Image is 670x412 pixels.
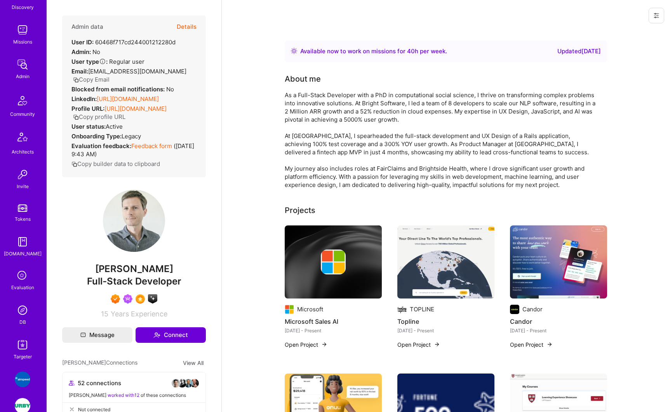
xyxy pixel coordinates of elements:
[71,48,91,56] strong: Admin:
[14,353,32,361] div: Targeter
[122,133,141,140] span: legacy
[13,91,32,110] img: Community
[13,38,32,46] div: Missions
[15,167,30,182] img: Invite
[12,3,34,11] div: Discovery
[285,305,294,314] img: Company logo
[510,316,607,326] h4: Candor
[123,294,132,304] img: Been on Mission
[62,263,206,275] span: [PERSON_NAME]
[557,47,601,56] div: Updated [DATE]
[177,16,197,38] button: Details
[62,358,137,367] span: [PERSON_NAME] Connections
[71,68,88,75] strong: Email:
[153,332,160,339] i: icon Connect
[510,326,607,335] div: [DATE] - Present
[15,234,30,250] img: guide book
[4,250,42,258] div: [DOMAIN_NAME]
[285,316,382,326] h4: Microsoft Sales AI
[71,161,77,167] i: icon Copy
[15,302,30,318] img: Admin Search
[12,148,34,156] div: Architects
[285,204,315,216] div: Projects
[510,225,607,299] img: Candor
[18,204,27,212] img: tokens
[397,305,407,314] img: Company logo
[285,225,382,299] img: cover
[397,340,440,349] button: Open Project
[71,142,197,158] div: ( [DATE] 9:43 AM )
[71,133,122,140] strong: Onboarding Type:
[181,358,206,367] button: View All
[321,250,346,274] img: Company logo
[71,160,160,168] button: Copy builder data to clipboard
[407,47,415,55] span: 40
[410,305,434,313] div: TOPLINE
[291,48,297,54] img: Availability
[17,182,29,190] div: Invite
[10,110,35,118] div: Community
[71,105,104,112] strong: Profile URL:
[434,341,440,347] img: arrow-right
[285,340,327,349] button: Open Project
[397,326,494,335] div: [DATE] - Present
[15,22,30,38] img: teamwork
[71,38,94,46] strong: User ID:
[71,95,97,103] strong: LinkedIn:
[71,58,108,65] strong: User type :
[71,85,174,93] div: No
[103,190,165,252] img: User Avatar
[111,294,120,304] img: Exceptional A.Teamer
[69,380,75,386] i: icon Collaborator
[62,327,132,343] button: Message
[178,379,187,388] img: avatar
[13,372,32,387] a: Airspeed: A platform to help employees feel more connected and celebrated
[171,379,181,388] img: avatar
[285,91,595,189] div: As a Full-Stack Developer with a PhD in computational social science, I thrive on transforming co...
[131,142,172,150] a: Feedback form
[71,123,106,130] strong: User status:
[300,47,447,56] div: Available now to work on missions for h per week .
[190,379,199,388] img: avatar
[106,123,123,130] span: Active
[71,38,176,46] div: 60468f717cd244001212280d
[71,23,103,30] h4: Admin data
[101,310,108,318] span: 15
[13,129,32,148] img: Architects
[71,142,131,150] strong: Evaluation feedback:
[546,341,553,347] img: arrow-right
[148,294,157,304] img: A.I. guild
[397,316,494,326] h4: Topline
[78,379,121,387] span: 52 connections
[69,391,199,399] div: [PERSON_NAME] of these connections
[88,68,186,75] span: [EMAIL_ADDRESS][DOMAIN_NAME]
[15,372,30,387] img: Airspeed: A platform to help employees feel more connected and celebrated
[73,113,125,121] button: Copy profile URL
[285,326,382,335] div: [DATE] - Present
[15,57,30,72] img: admin teamwork
[136,294,145,304] img: SelectionTeam
[73,114,79,120] i: icon Copy
[15,337,30,353] img: Skill Targeter
[16,72,30,80] div: Admin
[522,305,543,313] div: Candor
[184,379,193,388] img: avatar
[97,95,159,103] a: [URL][DOMAIN_NAME]
[87,276,181,287] span: Full-Stack Developer
[111,310,167,318] span: Years Experience
[510,340,553,349] button: Open Project
[73,77,79,83] i: icon Copy
[11,283,34,292] div: Evaluation
[80,332,86,338] i: icon Mail
[321,341,327,347] img: arrow-right
[136,327,206,343] button: Connect
[510,305,519,314] img: Company logo
[71,48,100,56] div: No
[19,318,26,326] div: DB
[285,73,321,85] div: About me
[15,215,31,223] div: Tokens
[104,105,167,112] a: [URL][DOMAIN_NAME]
[73,75,110,84] button: Copy Email
[297,305,323,313] div: Microsoft
[71,86,166,93] strong: Blocked from email notifications:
